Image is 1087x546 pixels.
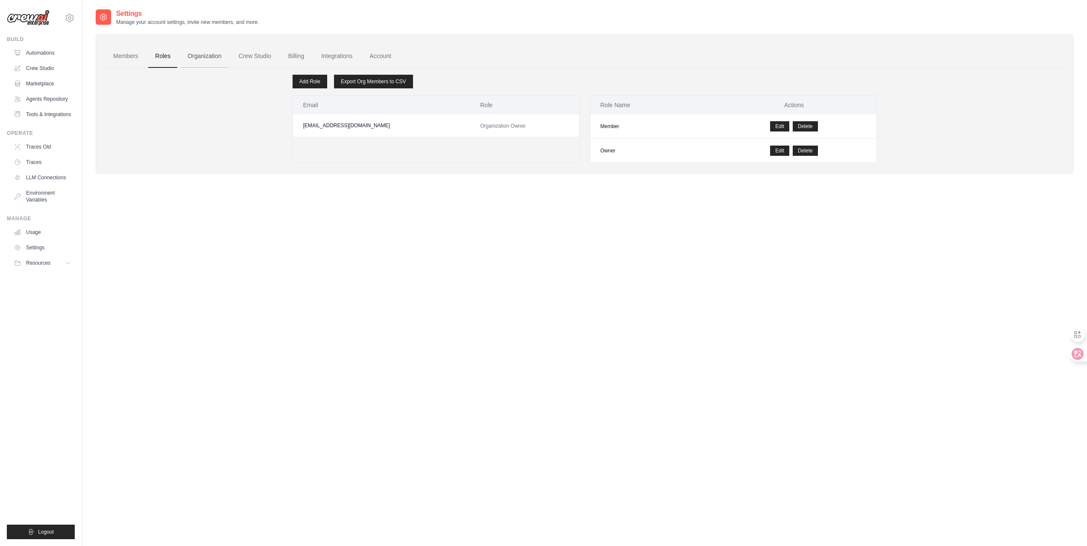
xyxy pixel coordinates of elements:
a: Marketplace [10,77,75,91]
a: Integrations [314,45,359,68]
div: Manage [7,215,75,222]
td: [EMAIL_ADDRESS][DOMAIN_NAME] [293,114,470,137]
a: Crew Studio [232,45,278,68]
div: Operate [7,130,75,137]
a: Automations [10,46,75,60]
a: Edit [770,121,789,131]
a: Account [363,45,398,68]
a: Roles [148,45,177,68]
button: Delete [793,121,818,131]
a: Crew Studio [10,61,75,75]
a: Settings [10,241,75,254]
a: Billing [281,45,311,68]
a: Edit [770,146,789,156]
a: Members [106,45,145,68]
button: Delete [793,146,818,156]
a: Agents Repository [10,92,75,106]
a: Usage [10,225,75,239]
th: Role [470,96,579,114]
p: Manage your account settings, invite new members, and more. [116,19,259,26]
img: Logo [7,10,50,26]
button: Logout [7,525,75,539]
span: Organization Owner [480,123,526,129]
td: Owner [590,139,712,163]
a: Environment Variables [10,186,75,207]
a: Export Org Members to CSV [334,75,413,88]
td: Member [590,114,712,139]
span: Resources [26,260,50,266]
th: Email [293,96,470,114]
th: Actions [712,96,876,114]
a: Traces [10,155,75,169]
a: Add Role [293,75,327,88]
a: Traces Old [10,140,75,154]
button: Resources [10,256,75,270]
a: LLM Connections [10,171,75,184]
a: Organization [181,45,228,68]
a: Tools & Integrations [10,108,75,121]
h2: Settings [116,9,259,19]
th: Role Name [590,96,712,114]
div: Build [7,36,75,43]
span: Logout [38,528,54,535]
